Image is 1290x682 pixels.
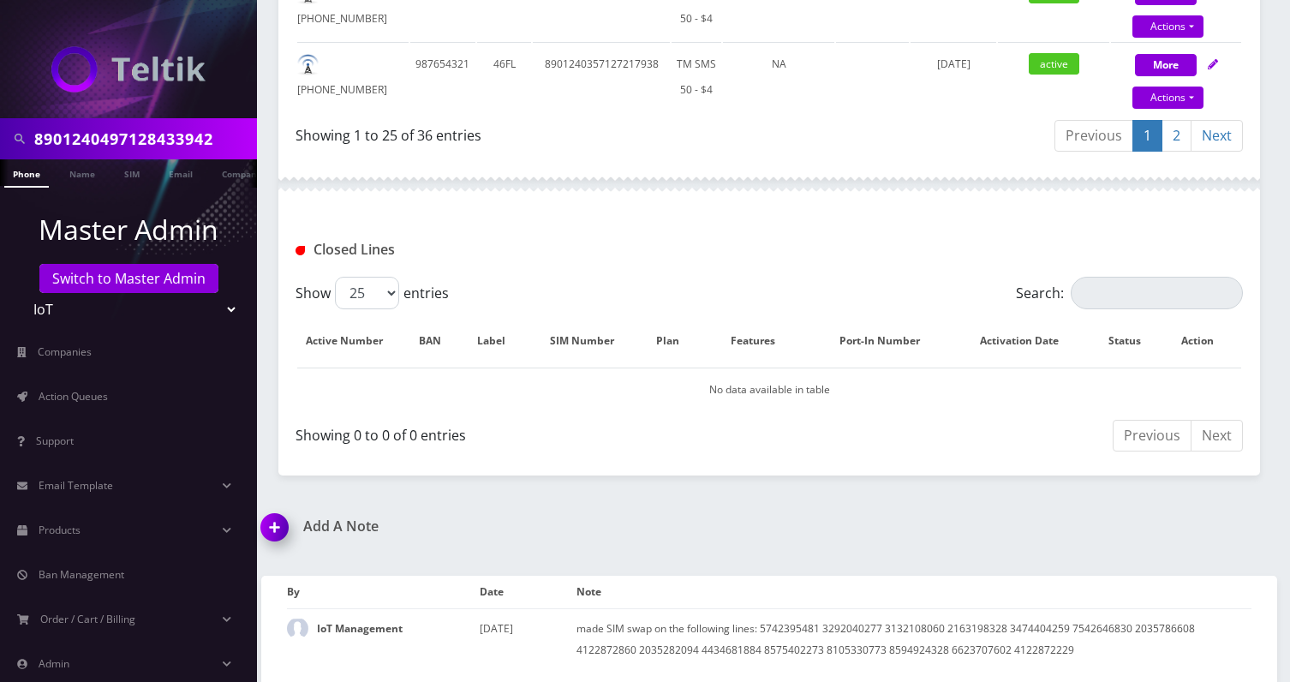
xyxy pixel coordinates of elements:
th: Status: activate to sort column ascending [1098,316,1169,366]
th: BAN: activate to sort column ascending [410,316,466,366]
span: Ban Management [39,567,124,582]
a: 2 [1162,120,1191,152]
span: Products [39,523,81,537]
button: More [1135,54,1197,76]
strong: IoT Management [317,621,403,636]
span: Support [36,434,74,448]
a: Next [1191,420,1243,452]
th: Label: activate to sort column ascending [468,316,532,366]
a: Switch to Master Admin [39,264,218,293]
td: NA [723,42,834,111]
a: Email [160,159,201,186]
div: Showing 0 to 0 of 0 entries [296,418,756,446]
th: By [287,576,480,608]
a: Actions [1132,87,1203,109]
td: made SIM swap on the following lines: 5742395481 3292040277 3132108060 2163198328 3474404259 7542... [576,608,1251,669]
th: Activation Date: activate to sort column ascending [959,316,1096,366]
td: [DATE] [480,608,576,669]
a: SIM [116,159,148,186]
td: 8901240357127217938 [533,42,670,111]
a: Next [1191,120,1243,152]
th: Action : activate to sort column ascending [1170,316,1241,366]
span: active [1029,53,1079,75]
a: Previous [1054,120,1133,152]
a: Add A Note [261,518,756,535]
a: Previous [1113,420,1191,452]
td: 46FL [477,42,532,111]
td: TM SMS 50 - $4 [672,42,721,111]
th: Date [480,576,576,608]
span: Admin [39,656,69,671]
a: Name [61,159,104,186]
img: IoT [51,46,206,93]
td: [PHONE_NUMBER] [297,42,409,111]
td: 987654321 [410,42,475,111]
th: Port-In Number: activate to sort column ascending [820,316,958,366]
label: Search: [1016,277,1243,309]
input: Search in Company [34,123,253,155]
label: Show entries [296,277,449,309]
input: Search: [1071,277,1243,309]
span: Order / Cart / Billing [40,612,135,626]
td: No data available in table [297,368,1241,411]
th: Active Number: activate to sort column descending [297,316,409,366]
span: [DATE] [937,57,970,71]
a: 1 [1132,120,1162,152]
th: Note [576,576,1251,608]
span: Action Queues [39,389,108,404]
img: default.png [297,54,319,75]
span: Companies [38,344,92,359]
select: Showentries [335,277,399,309]
th: Features: activate to sort column ascending [706,316,817,366]
h1: Closed Lines [296,242,594,258]
img: Closed Lines [296,246,305,255]
a: Phone [4,159,49,188]
th: SIM Number: activate to sort column ascending [534,316,648,366]
a: Company [213,159,271,186]
th: Plan: activate to sort column ascending [648,316,704,366]
div: Showing 1 to 25 of 36 entries [296,118,756,146]
span: Email Template [39,478,113,493]
a: Actions [1132,15,1203,38]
